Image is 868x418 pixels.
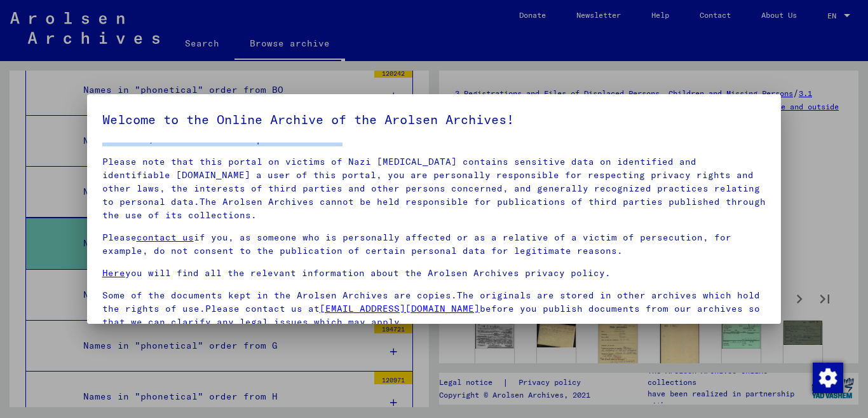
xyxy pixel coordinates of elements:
[102,289,766,329] p: Some of the documents kept in the Arolsen Archives are copies.The originals are stored in other a...
[102,267,125,279] a: Here
[320,303,480,314] a: [EMAIL_ADDRESS][DOMAIN_NAME]
[102,231,766,258] p: Please if you, as someone who is personally affected or as a relative of a victim of persecution,...
[813,363,843,393] img: Change consent
[137,232,194,243] a: contact us
[102,155,766,222] p: Please note that this portal on victims of Nazi [MEDICAL_DATA] contains sensitive data on identif...
[102,109,766,130] h5: Welcome to the Online Archive of the Arolsen Archives!
[102,267,766,280] p: you will find all the relevant information about the Arolsen Archives privacy policy.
